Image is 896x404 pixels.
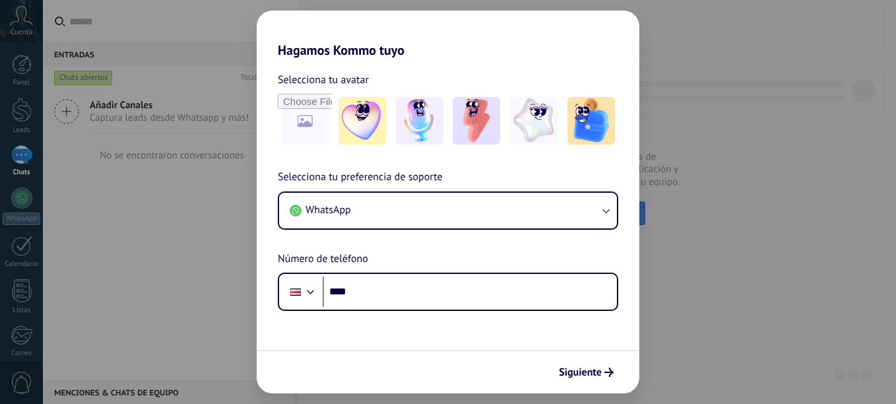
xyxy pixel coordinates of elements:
img: -5.jpeg [567,97,615,145]
img: -1.jpeg [338,97,386,145]
button: Siguiente [553,361,620,384]
h2: Hagamos Kommo tuyo [257,11,639,58]
button: WhatsApp [279,193,617,228]
img: -2.jpeg [396,97,443,145]
span: Número de teléfono [278,251,368,268]
span: Siguiente [559,368,602,377]
img: -3.jpeg [453,97,500,145]
img: -4.jpeg [510,97,558,145]
div: Costa Rica: + 506 [283,278,308,306]
span: Selecciona tu avatar [278,71,369,88]
span: Selecciona tu preferencia de soporte [278,169,443,186]
span: WhatsApp [305,203,351,217]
